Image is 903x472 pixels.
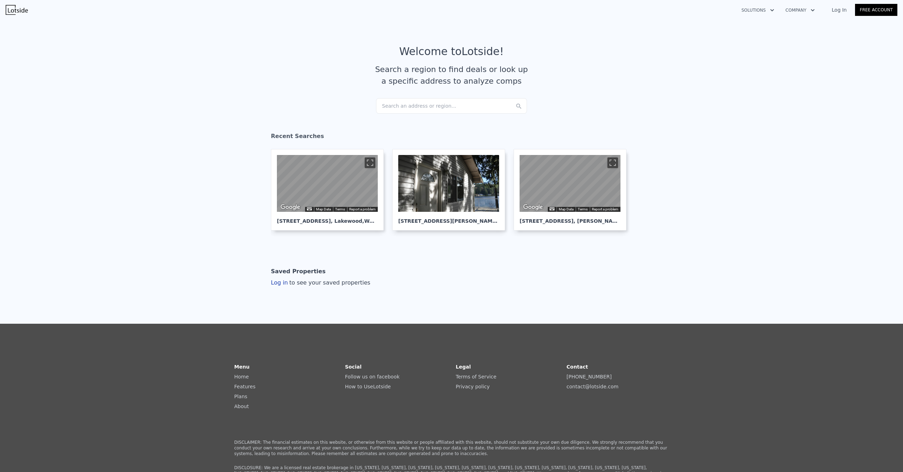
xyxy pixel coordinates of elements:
[279,203,302,212] img: Google
[376,98,527,114] div: Search an address or region...
[271,264,326,279] div: Saved Properties
[514,149,632,231] a: Map [STREET_ADDRESS], [PERSON_NAME][GEOGRAPHIC_DATA]
[234,394,247,399] a: Plans
[234,404,249,409] a: About
[520,155,620,212] div: Street View
[521,203,545,212] img: Google
[365,157,375,168] button: Toggle fullscreen view
[279,203,302,212] a: Open this area in Google Maps (opens a new window)
[316,207,331,212] button: Map Data
[234,364,249,370] strong: Menu
[335,207,345,211] a: Terms (opens in new tab)
[234,374,249,380] a: Home
[345,374,400,380] a: Follow us on facebook
[399,45,504,58] div: Welcome to Lotside !
[456,374,496,380] a: Terms of Service
[456,364,471,370] strong: Legal
[307,207,312,210] button: Keyboard shortcuts
[521,203,545,212] a: Open this area in Google Maps (opens a new window)
[271,126,632,149] div: Recent Searches
[566,374,612,380] a: [PHONE_NUMBER]
[592,207,618,211] a: Report a problem
[855,4,897,16] a: Free Account
[277,155,378,212] div: Map
[349,207,376,211] a: Report a problem
[566,384,618,389] a: contact@lotside.com
[271,279,370,287] div: Log in
[271,149,389,231] a: Map [STREET_ADDRESS], Lakewood,WA 98499
[277,212,378,225] div: [STREET_ADDRESS] , Lakewood
[559,207,574,212] button: Map Data
[823,6,855,13] a: Log In
[288,279,370,286] span: to see your saved properties
[372,64,531,87] div: Search a region to find deals or look up a specific address to analyze comps
[362,218,392,224] span: , WA 98499
[566,364,588,370] strong: Contact
[550,207,554,210] button: Keyboard shortcuts
[345,364,362,370] strong: Social
[234,440,669,456] p: DISCLAIMER: The financial estimates on this website, or otherwise from this website or people aff...
[277,155,378,212] div: Street View
[234,384,255,389] a: Features
[520,155,620,212] div: Map
[520,212,620,225] div: [STREET_ADDRESS] , [PERSON_NAME][GEOGRAPHIC_DATA]
[392,149,511,231] a: [STREET_ADDRESS][PERSON_NAME][PERSON_NAME], [PERSON_NAME][GEOGRAPHIC_DATA]
[780,4,820,17] button: Company
[578,207,588,211] a: Terms (opens in new tab)
[736,4,780,17] button: Solutions
[6,5,28,15] img: Lotside
[607,157,618,168] button: Toggle fullscreen view
[398,212,499,225] div: [STREET_ADDRESS][PERSON_NAME][PERSON_NAME] , [PERSON_NAME][GEOGRAPHIC_DATA]
[456,384,490,389] a: Privacy policy
[345,384,391,389] a: How to UseLotside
